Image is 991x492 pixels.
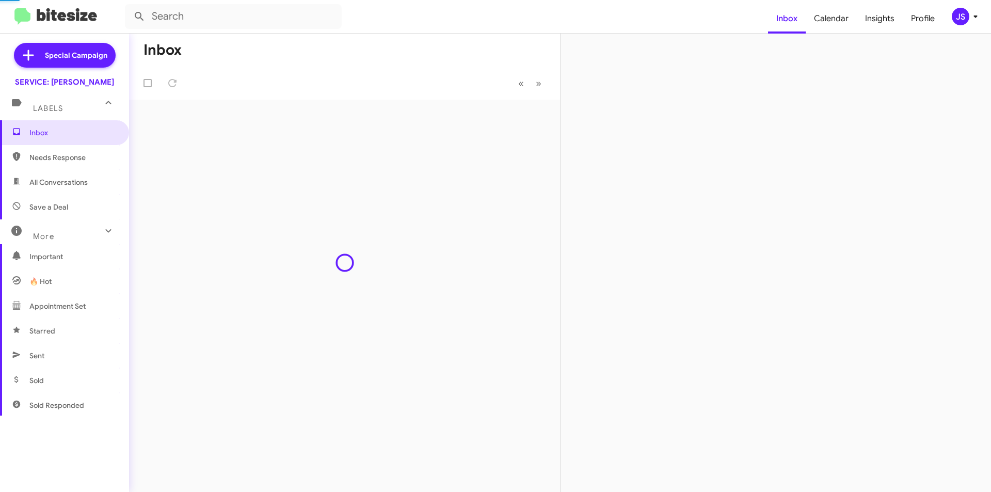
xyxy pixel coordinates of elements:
[15,77,114,87] div: SERVICE: [PERSON_NAME]
[943,8,980,25] button: JS
[29,251,117,262] span: Important
[45,50,107,60] span: Special Campaign
[29,128,117,138] span: Inbox
[530,73,548,94] button: Next
[29,202,68,212] span: Save a Deal
[857,4,903,34] a: Insights
[29,301,86,311] span: Appointment Set
[29,375,44,386] span: Sold
[29,152,117,163] span: Needs Response
[952,8,969,25] div: JS
[29,177,88,187] span: All Conversations
[33,232,54,241] span: More
[806,4,857,34] a: Calendar
[29,326,55,336] span: Starred
[536,77,541,90] span: »
[29,351,44,361] span: Sent
[768,4,806,34] a: Inbox
[903,4,943,34] a: Profile
[143,42,182,58] h1: Inbox
[29,400,84,410] span: Sold Responded
[513,73,548,94] nav: Page navigation example
[29,276,52,287] span: 🔥 Hot
[512,73,530,94] button: Previous
[33,104,63,113] span: Labels
[125,4,342,29] input: Search
[518,77,524,90] span: «
[14,43,116,68] a: Special Campaign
